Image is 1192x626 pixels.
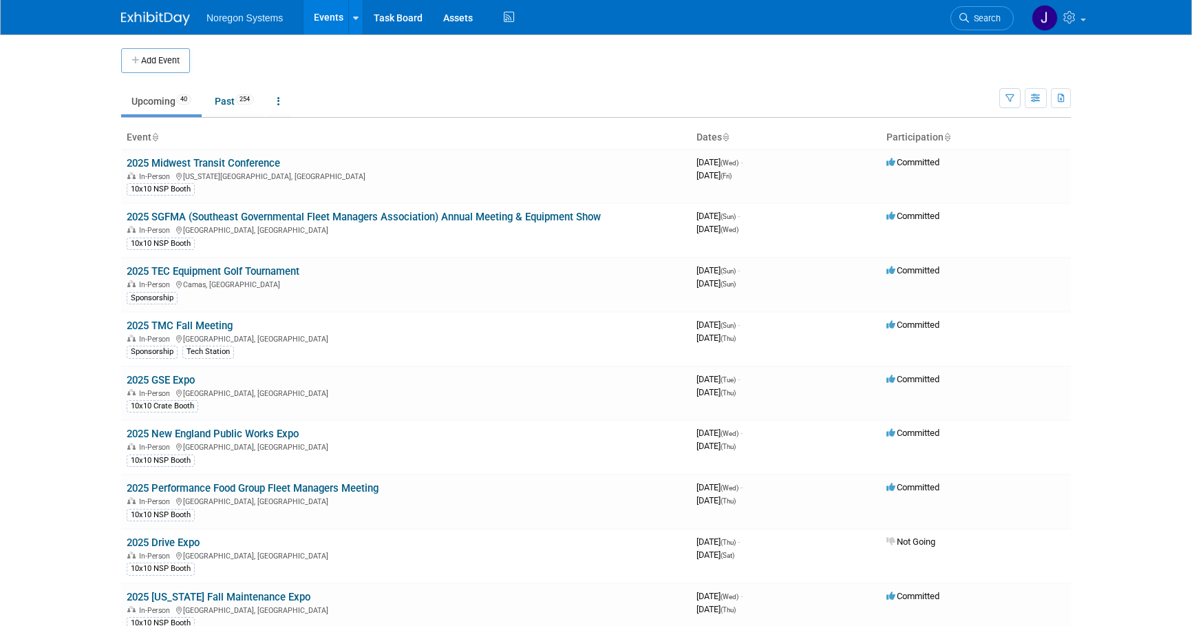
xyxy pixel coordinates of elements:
[127,443,136,450] img: In-Person Event
[139,552,174,561] span: In-Person
[696,265,740,275] span: [DATE]
[127,591,310,603] a: 2025 [US_STATE] Fall Maintenance Expo
[944,132,950,143] a: Sort by Participation Type
[127,482,379,494] a: 2025 Performance Food Group Fleet Managers Meeting
[721,552,734,559] span: (Sat)
[721,322,736,329] span: (Sun)
[738,536,740,547] span: -
[691,126,881,149] th: Dates
[696,536,740,547] span: [DATE]
[235,94,254,105] span: 254
[721,389,736,397] span: (Thu)
[969,13,1001,23] span: Search
[139,226,174,235] span: In-Person
[696,495,736,505] span: [DATE]
[738,265,740,275] span: -
[127,552,136,559] img: In-Person Event
[696,604,736,614] span: [DATE]
[127,238,195,250] div: 10x10 NSP Booth
[127,278,685,289] div: Camas, [GEOGRAPHIC_DATA]
[721,539,736,546] span: (Thu)
[721,335,736,342] span: (Thu)
[696,387,736,397] span: [DATE]
[176,94,191,105] span: 40
[721,593,738,601] span: (Wed)
[127,536,200,549] a: 2025 Drive Expo
[127,265,299,278] a: 2025 TEC Equipment Golf Tournament
[121,12,190,25] img: ExhibitDay
[127,387,685,398] div: [GEOGRAPHIC_DATA], [GEOGRAPHIC_DATA]
[127,320,233,332] a: 2025 TMC Fall Meeting
[886,320,939,330] span: Committed
[721,213,736,220] span: (Sun)
[696,320,740,330] span: [DATE]
[139,280,174,289] span: In-Person
[950,6,1014,30] a: Search
[127,183,195,196] div: 10x10 NSP Booth
[127,441,685,452] div: [GEOGRAPHIC_DATA], [GEOGRAPHIC_DATA]
[127,374,195,386] a: 2025 GSE Expo
[182,346,234,358] div: Tech Station
[121,88,202,114] a: Upcoming40
[206,12,283,23] span: Noregon Systems
[127,346,178,358] div: Sponsorship
[1032,5,1058,31] img: Johana Gil
[139,172,174,181] span: In-Person
[738,374,740,384] span: -
[721,606,736,614] span: (Thu)
[721,497,736,505] span: (Thu)
[721,443,736,450] span: (Thu)
[721,484,738,492] span: (Wed)
[696,428,743,438] span: [DATE]
[127,400,198,413] div: 10x10 Crate Booth
[881,126,1071,149] th: Participation
[127,606,136,613] img: In-Person Event
[127,497,136,504] img: In-Person Event
[127,292,178,304] div: Sponsorship
[139,389,174,398] span: In-Person
[127,509,195,521] div: 10x10 NSP Booth
[127,172,136,179] img: In-Person Event
[121,126,691,149] th: Event
[696,591,743,601] span: [DATE]
[696,333,736,343] span: [DATE]
[721,172,732,180] span: (Fri)
[721,376,736,384] span: (Tue)
[127,224,685,235] div: [GEOGRAPHIC_DATA], [GEOGRAPHIC_DATA]
[696,441,736,451] span: [DATE]
[696,374,740,384] span: [DATE]
[127,389,136,396] img: In-Person Event
[127,604,685,615] div: [GEOGRAPHIC_DATA], [GEOGRAPHIC_DATA]
[127,495,685,506] div: [GEOGRAPHIC_DATA], [GEOGRAPHIC_DATA]
[127,335,136,342] img: In-Person Event
[127,428,299,440] a: 2025 New England Public Works Expo
[696,278,736,289] span: [DATE]
[696,170,732,180] span: [DATE]
[721,267,736,275] span: (Sun)
[127,226,136,233] img: In-Person Event
[127,563,195,575] div: 10x10 NSP Booth
[696,550,734,560] span: [DATE]
[127,455,195,467] div: 10x10 NSP Booth
[139,443,174,452] span: In-Person
[721,280,736,288] span: (Sun)
[127,280,136,287] img: In-Person Event
[121,48,190,73] button: Add Event
[696,482,743,492] span: [DATE]
[722,132,729,143] a: Sort by Start Date
[151,132,158,143] a: Sort by Event Name
[741,591,743,601] span: -
[696,211,740,221] span: [DATE]
[886,374,939,384] span: Committed
[696,157,743,167] span: [DATE]
[696,224,738,234] span: [DATE]
[741,482,743,492] span: -
[886,211,939,221] span: Committed
[139,606,174,615] span: In-Person
[886,428,939,438] span: Committed
[127,333,685,344] div: [GEOGRAPHIC_DATA], [GEOGRAPHIC_DATA]
[886,591,939,601] span: Committed
[741,157,743,167] span: -
[127,550,685,561] div: [GEOGRAPHIC_DATA], [GEOGRAPHIC_DATA]
[886,157,939,167] span: Committed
